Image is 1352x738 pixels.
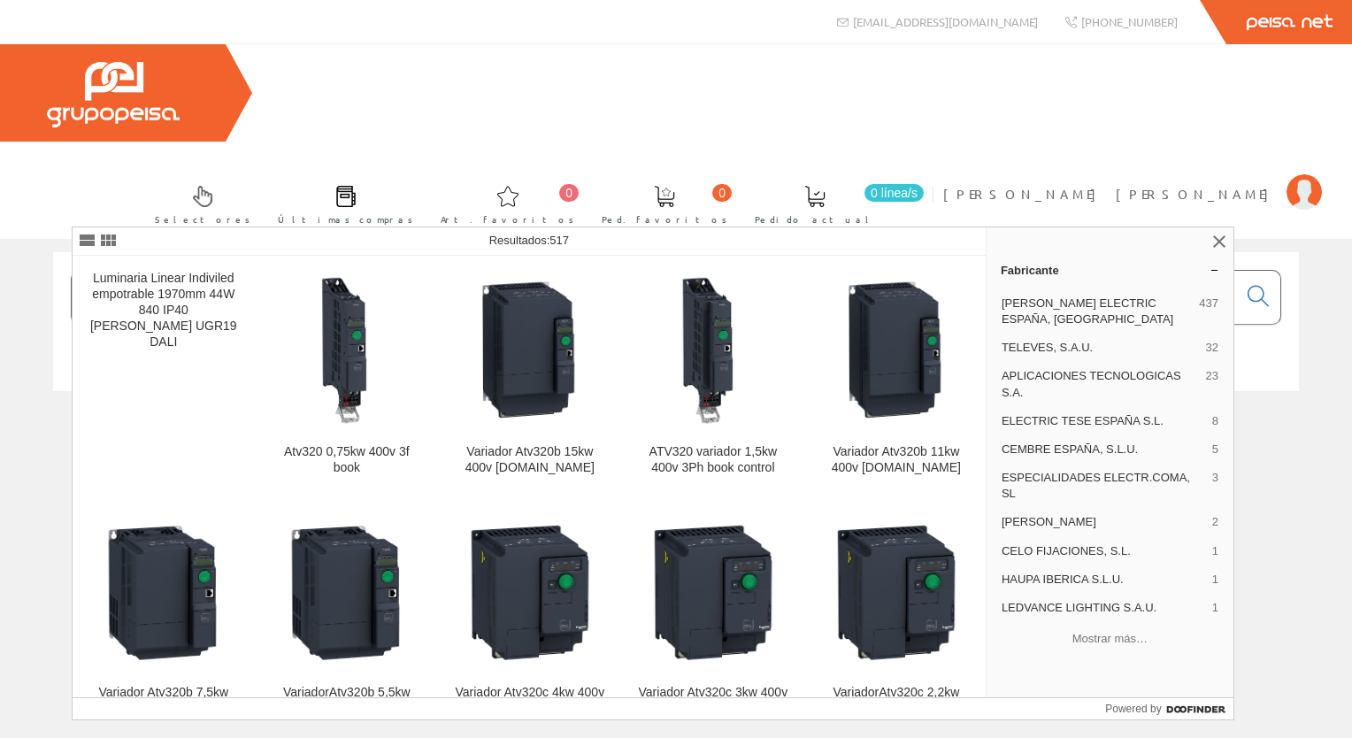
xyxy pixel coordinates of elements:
[1002,514,1205,530] span: [PERSON_NAME]
[1212,413,1218,429] span: 8
[439,257,621,496] a: Variador Atv320b 15kw 400v Trifas.book Variador Atv320b 15kw 400v [DOMAIN_NAME]
[549,234,569,247] span: 517
[994,624,1226,653] button: Mostrar más…
[1002,340,1199,356] span: TELEVES, S.A.U.
[87,514,241,668] img: Variador Atv320b 7,5kw 400v Trifas.book
[73,497,255,737] a: Variador Atv320b 7,5kw 400v Trifas.book Variador Atv320b 7,5kw 400v [DOMAIN_NAME]
[1212,442,1218,457] span: 5
[256,257,438,496] a: Atv320 0,75kw 400v 3f book Atv320 0,75kw 400v 3f book
[1212,600,1218,616] span: 1
[559,184,579,202] span: 0
[87,271,241,350] div: Luminaria Linear Indiviled empotrable 1970mm 44W 840 IP40 [PERSON_NAME] UGR19 DALI
[636,444,790,476] div: ATV320 variador 1,5kw 400v 3Ph book control
[73,257,255,496] a: Luminaria Linear Indiviled empotrable 1970mm 44W 840 IP40 [PERSON_NAME] UGR19 DALI
[1002,543,1205,559] span: CELO FIJACIONES, S.L.
[819,444,973,476] div: Variador Atv320b 11kw 400v [DOMAIN_NAME]
[1212,543,1218,559] span: 1
[137,171,259,235] a: Selectores
[270,273,424,427] img: Atv320 0,75kw 400v 3f book
[270,514,424,668] img: VariadorAtv320b 5,5kw 400v Trifas.book
[622,497,804,737] a: Variador Atv320c 3kw 400v Trifas.compacto Variador Atv320c 3kw 400v Trifas.compacto
[864,184,924,202] span: 0 línea/s
[453,514,607,668] img: Variador Atv320c 4kw 400v Trifas.compacto
[636,685,790,717] div: Variador Atv320c 3kw 400v Trifas.compacto
[453,444,607,476] div: Variador Atv320b 15kw 400v [DOMAIN_NAME]
[819,685,973,717] div: VariadorAtv320c 2,2kw 400v Trifas.compacto
[256,497,438,737] a: VariadorAtv320b 5,5kw 400v Trifas.book VariadorAtv320b 5,5kw 400v [DOMAIN_NAME]
[805,257,987,496] a: Variador Atv320b 11kw 400v Trifas.book Variador Atv320b 11kw 400v [DOMAIN_NAME]
[755,211,875,228] span: Pedido actual
[1105,701,1161,717] span: Powered by
[441,211,574,228] span: Art. favoritos
[260,171,422,235] a: Últimas compras
[712,184,732,202] span: 0
[1205,368,1218,400] span: 23
[622,257,804,496] a: ATV320 variador 1,5kw 400v 3Ph book control ATV320 variador 1,5kw 400v 3Ph book control
[819,273,973,427] img: Variador Atv320b 11kw 400v Trifas.book
[453,685,607,717] div: Variador Atv320c 4kw 400v Trifas.compacto
[1205,340,1218,356] span: 32
[1002,600,1205,616] span: LEDVANCE LIGHTING S.A.U.
[1081,14,1178,29] span: [PHONE_NUMBER]
[1199,296,1218,327] span: 437
[155,211,250,228] span: Selectores
[987,256,1233,284] a: Fabricante
[270,685,424,717] div: VariadorAtv320b 5,5kw 400v [DOMAIN_NAME]
[87,685,241,717] div: Variador Atv320b 7,5kw 400v [DOMAIN_NAME]
[489,234,569,247] span: Resultados:
[53,413,1299,428] div: © Grupo Peisa
[1002,572,1205,588] span: HAUPA IBERICA S.L.U.
[805,497,987,737] a: VariadorAtv320c 2,2kw 400v Trifas.compacto VariadorAtv320c 2,2kw 400v Trifas.compacto
[1002,413,1205,429] span: ELECTRIC TESE ESPAÑA S.L.
[439,497,621,737] a: Variador Atv320c 4kw 400v Trifas.compacto Variador Atv320c 4kw 400v Trifas.compacto
[1212,470,1218,502] span: 3
[602,211,727,228] span: Ped. favoritos
[1002,296,1192,327] span: [PERSON_NAME] ELECTRIC ESPAÑA, [GEOGRAPHIC_DATA]
[1002,470,1205,502] span: ESPECIALIDADES ELECTR.COMA, SL
[943,185,1278,203] span: [PERSON_NAME] [PERSON_NAME]
[1105,698,1233,719] a: Powered by
[270,444,424,476] div: Atv320 0,75kw 400v 3f book
[943,171,1322,188] a: [PERSON_NAME] [PERSON_NAME]
[1002,442,1205,457] span: CEMBRE ESPAÑA, S.L.U.
[47,62,180,127] img: Grupo Peisa
[1212,572,1218,588] span: 1
[636,514,790,668] img: Variador Atv320c 3kw 400v Trifas.compacto
[819,514,973,668] img: VariadorAtv320c 2,2kw 400v Trifas.compacto
[278,211,413,228] span: Últimas compras
[1212,514,1218,530] span: 2
[636,273,790,427] img: ATV320 variador 1,5kw 400v 3Ph book control
[853,14,1038,29] span: [EMAIL_ADDRESS][DOMAIN_NAME]
[1002,368,1199,400] span: APLICACIONES TECNOLOGICAS S.A.
[453,273,607,427] img: Variador Atv320b 15kw 400v Trifas.book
